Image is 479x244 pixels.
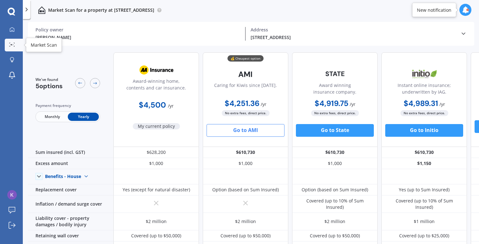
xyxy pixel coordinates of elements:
b: $4,500 [139,100,166,110]
div: $610,730 [381,147,467,158]
div: Caring for Kiwis since [DATE]. [214,82,277,98]
div: Award winning insurance company. [297,82,372,98]
b: $4,989.31 [404,98,438,108]
div: Retaining wall cover [28,230,113,241]
div: 💰 Cheapest option [227,55,264,62]
b: $4,919.75 [315,98,348,108]
div: New notification [417,7,451,13]
div: Sum insured (incl. GST) [28,147,113,158]
div: $2 million [324,218,345,225]
div: Covered (up to 10% of Sum Insured) [386,198,462,210]
div: $1,150 [381,158,467,169]
div: Covered (up to $50,000) [131,233,181,239]
span: / yr [261,101,266,107]
div: $1,000 [113,158,199,169]
div: $628,200 [113,147,199,158]
img: Initio.webp [403,66,445,82]
img: home-and-contents.b802091223b8502ef2dd.svg [38,6,46,14]
div: $1,000 [203,158,288,169]
span: My current policy [133,123,180,129]
img: ACg8ocLBJcysncarLRjjoPYKBwkLTW_2M2iMRe_ISfSOoIFbWk5CiA=s96-c [7,190,17,200]
div: Payment frequency [35,102,100,109]
div: $2 million [146,218,167,225]
div: Yes (up to Sum Insured) [399,187,450,193]
div: Yes (except for natural disaster) [123,187,190,193]
div: $1 million [414,218,435,225]
span: Yearly [68,113,99,121]
div: Address [251,27,455,33]
button: Go to State [296,124,374,137]
div: Option (based on Sum Insured) [302,187,368,193]
div: Inflation / demand surge cover [28,195,113,213]
div: $610,730 [292,147,378,158]
span: No extra fees, direct price. [222,110,270,116]
span: Monthly [37,113,68,121]
div: $610,730 [203,147,288,158]
div: Liability cover - property damages / bodily injury [28,213,113,230]
div: Covered (up to $50,000) [220,233,271,239]
div: Excess amount [28,158,113,169]
span: / yr [168,103,174,109]
span: / yr [350,101,355,107]
b: $4,251.36 [225,98,259,108]
div: Award-winning home, contents and car insurance. [119,78,194,94]
div: $1,000 [292,158,378,169]
div: Replacement cover [28,184,113,195]
img: AA.webp [135,62,177,78]
div: Market Scan [31,42,57,48]
div: [STREET_ADDRESS] [251,34,455,41]
span: No extra fees, direct price. [311,110,359,116]
div: Option (based on Sum Insured) [212,187,279,193]
div: Benefits - House [45,174,81,179]
span: 5 options [35,82,63,90]
p: Market Scan for a property at [STREET_ADDRESS] [48,7,154,13]
div: Instant online insurance; underwritten by IAG. [387,82,462,98]
div: Covered (up to $25,000) [399,233,449,239]
img: State-text-1.webp [314,66,356,81]
img: Benefit content down [81,171,91,181]
span: We've found [35,77,63,82]
span: No extra fees, direct price. [400,110,448,116]
div: $2 million [235,218,256,225]
div: Covered (up to 10% of Sum Insured) [297,198,373,210]
div: Policy owner [35,27,240,33]
span: / yr [439,101,445,107]
button: Go to Initio [385,124,463,137]
div: [PERSON_NAME] [35,34,240,41]
img: AMI-text-1.webp [225,66,266,82]
button: Go to AMI [207,124,284,137]
div: Covered (up to $50,000) [310,233,360,239]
